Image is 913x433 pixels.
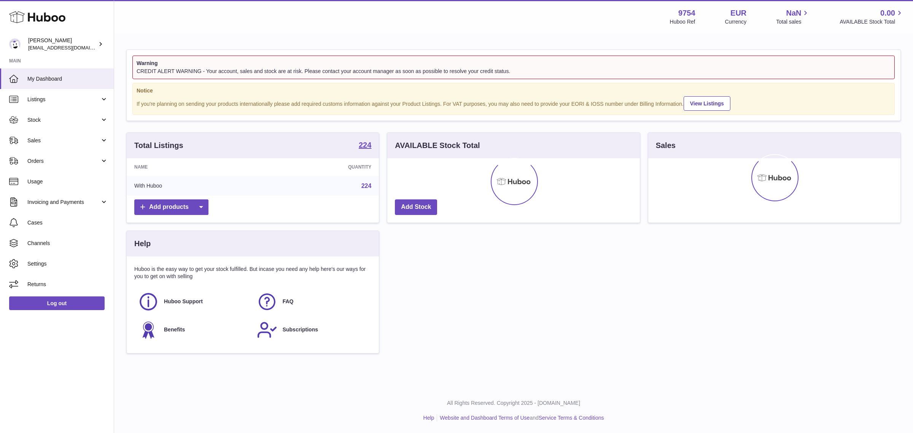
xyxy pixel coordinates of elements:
[678,8,695,18] strong: 9754
[137,68,891,75] div: CREDIT ALERT WARNING - Your account, sales and stock are at risk. Please contact your account man...
[138,291,249,312] a: Huboo Support
[134,266,371,280] p: Huboo is the easy way to get your stock fulfilled. But incase you need any help here's our ways f...
[776,18,810,25] span: Total sales
[138,320,249,340] a: Benefits
[164,326,185,333] span: Benefits
[260,158,379,176] th: Quantity
[423,415,434,421] a: Help
[28,45,112,51] span: [EMAIL_ADDRESS][DOMAIN_NAME]
[27,281,108,288] span: Returns
[134,239,151,249] h3: Help
[395,199,437,215] a: Add Stock
[395,140,480,151] h3: AVAILABLE Stock Total
[27,137,100,144] span: Sales
[725,18,747,25] div: Currency
[27,96,100,103] span: Listings
[27,116,100,124] span: Stock
[539,415,604,421] a: Service Terms & Conditions
[28,37,97,51] div: [PERSON_NAME]
[257,291,368,312] a: FAQ
[27,199,100,206] span: Invoicing and Payments
[257,320,368,340] a: Subscriptions
[27,240,108,247] span: Channels
[27,158,100,165] span: Orders
[9,296,105,310] a: Log out
[9,38,21,50] img: internalAdmin-9754@internal.huboo.com
[359,141,371,150] a: 224
[776,8,810,25] a: NaN Total sales
[440,415,530,421] a: Website and Dashboard Terms of Use
[137,96,891,111] div: If you're planning on sending your products internationally please add required customs informati...
[120,400,907,407] p: All Rights Reserved. Copyright 2025 - [DOMAIN_NAME]
[437,414,604,422] li: and
[164,298,203,305] span: Huboo Support
[27,260,108,267] span: Settings
[730,8,746,18] strong: EUR
[880,8,895,18] span: 0.00
[283,326,318,333] span: Subscriptions
[27,178,108,185] span: Usage
[137,87,891,94] strong: Notice
[656,140,676,151] h3: Sales
[786,8,801,18] span: NaN
[134,140,183,151] h3: Total Listings
[127,158,260,176] th: Name
[27,219,108,226] span: Cases
[134,199,208,215] a: Add products
[840,18,904,25] span: AVAILABLE Stock Total
[684,96,730,111] a: View Listings
[283,298,294,305] span: FAQ
[27,75,108,83] span: My Dashboard
[127,176,260,196] td: With Huboo
[359,141,371,149] strong: 224
[670,18,695,25] div: Huboo Ref
[840,8,904,25] a: 0.00 AVAILABLE Stock Total
[137,60,891,67] strong: Warning
[361,183,372,189] a: 224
